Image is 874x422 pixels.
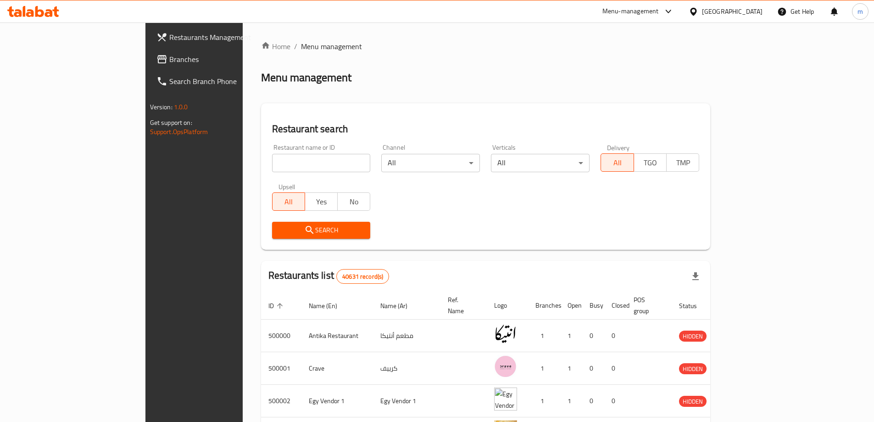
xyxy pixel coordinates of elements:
span: Search [279,225,363,236]
th: Logo [487,292,528,320]
td: كرييف [373,352,440,385]
span: 40631 record(s) [337,272,389,281]
span: Menu management [301,41,362,52]
h2: Restaurants list [268,269,390,284]
span: Version: [150,101,173,113]
span: HIDDEN [679,364,707,374]
span: Get support on: [150,117,192,129]
div: Export file [685,265,707,287]
td: 0 [582,352,604,385]
button: No [337,192,370,211]
span: All [276,195,301,208]
div: Total records count [336,269,389,284]
li: / [294,41,297,52]
div: HIDDEN [679,331,707,342]
span: Status [679,300,709,311]
span: POS group [634,294,661,316]
td: Egy Vendor 1 [373,385,440,417]
h2: Restaurant search [272,122,700,136]
span: Yes [309,195,334,208]
td: Antika Restaurant [301,320,373,352]
td: Crave [301,352,373,385]
button: All [601,153,634,172]
input: Search for restaurant name or ID.. [272,154,371,172]
nav: breadcrumb [261,41,711,52]
th: Closed [604,292,626,320]
td: 1 [528,385,560,417]
img: Egy Vendor 1 [494,388,517,411]
td: 0 [582,320,604,352]
span: TGO [638,156,663,169]
a: Support.OpsPlatform [150,126,208,138]
span: 1.0.0 [174,101,188,113]
td: 1 [560,320,582,352]
span: Restaurants Management [169,32,284,43]
button: Yes [305,192,338,211]
td: 1 [528,320,560,352]
a: Restaurants Management [149,26,291,48]
img: Crave [494,355,517,378]
div: [GEOGRAPHIC_DATA] [702,6,763,17]
button: TMP [666,153,699,172]
span: Name (En) [309,300,349,311]
div: Menu-management [602,6,659,17]
td: 1 [528,352,560,385]
span: m [857,6,863,17]
a: Search Branch Phone [149,70,291,92]
span: HIDDEN [679,331,707,342]
label: Upsell [278,183,295,190]
span: ID [268,300,286,311]
th: Open [560,292,582,320]
th: Branches [528,292,560,320]
div: All [491,154,590,172]
button: TGO [634,153,667,172]
img: Antika Restaurant [494,322,517,345]
span: TMP [670,156,696,169]
span: HIDDEN [679,396,707,407]
span: All [605,156,630,169]
th: Busy [582,292,604,320]
td: 0 [604,320,626,352]
span: No [341,195,367,208]
td: 0 [582,385,604,417]
span: Ref. Name [448,294,476,316]
label: Delivery [607,144,630,151]
td: Egy Vendor 1 [301,385,373,417]
button: All [272,192,305,211]
td: مطعم أنتيكا [373,320,440,352]
td: 0 [604,352,626,385]
td: 1 [560,352,582,385]
h2: Menu management [261,70,351,85]
span: Search Branch Phone [169,76,284,87]
button: Search [272,222,371,239]
span: Branches [169,54,284,65]
td: 0 [604,385,626,417]
div: All [381,154,480,172]
span: Name (Ar) [380,300,419,311]
a: Branches [149,48,291,70]
td: 1 [560,385,582,417]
